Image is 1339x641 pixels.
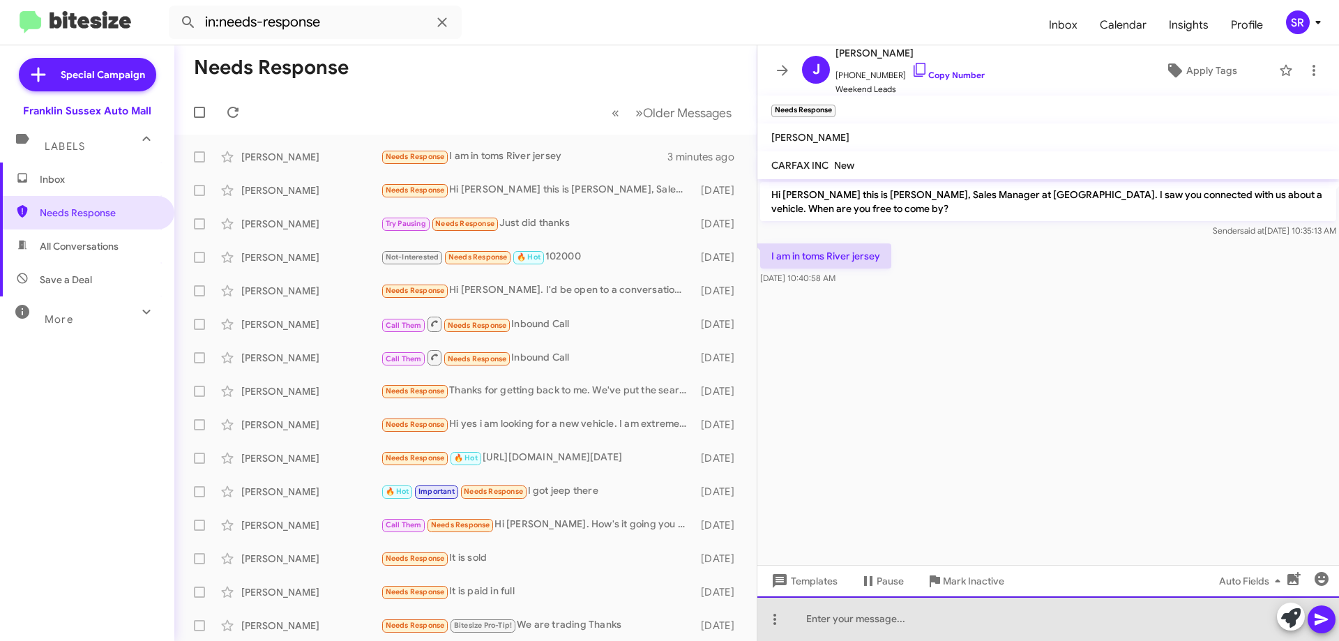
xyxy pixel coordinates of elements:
[694,317,746,331] div: [DATE]
[1038,5,1089,45] a: Inbox
[381,383,694,399] div: Thanks for getting back to me. We've put the search on hold for a bit. My wife wants to drive a c...
[241,585,381,599] div: [PERSON_NAME]
[694,485,746,499] div: [DATE]
[386,554,445,563] span: Needs Response
[381,182,694,198] div: Hi [PERSON_NAME] this is [PERSON_NAME], Sales Manager at [GEOGRAPHIC_DATA]. I saw you connected w...
[241,384,381,398] div: [PERSON_NAME]
[448,321,507,330] span: Needs Response
[667,150,746,164] div: 3 minutes ago
[694,384,746,398] div: [DATE]
[431,520,490,529] span: Needs Response
[241,451,381,465] div: [PERSON_NAME]
[1089,5,1158,45] a: Calendar
[40,239,119,253] span: All Conversations
[757,568,849,594] button: Templates
[943,568,1004,594] span: Mark Inactive
[381,416,694,432] div: Hi yes i am looking for a new vehicle. I am extremely busy with the upcoming school year approach...
[454,453,478,462] span: 🔥 Hot
[40,172,158,186] span: Inbox
[1286,10,1310,34] div: SR
[381,450,694,466] div: [URL][DOMAIN_NAME][DATE]
[241,418,381,432] div: [PERSON_NAME]
[603,98,628,127] button: Previous
[1274,10,1324,34] button: SR
[1158,5,1220,45] a: Insights
[834,159,854,172] span: New
[381,584,694,600] div: It is paid in full
[386,286,445,295] span: Needs Response
[23,104,151,118] div: Franklin Sussex Auto Mall
[771,131,849,144] span: [PERSON_NAME]
[694,351,746,365] div: [DATE]
[386,386,445,395] span: Needs Response
[381,617,694,633] div: We are trading Thanks
[604,98,740,127] nav: Page navigation example
[627,98,740,127] button: Next
[386,152,445,161] span: Needs Response
[760,182,1336,221] p: Hi [PERSON_NAME] this is [PERSON_NAME], Sales Manager at [GEOGRAPHIC_DATA]. I saw you connected w...
[40,273,92,287] span: Save a Deal
[694,518,746,532] div: [DATE]
[760,243,891,269] p: I am in toms River jersey
[386,219,426,228] span: Try Pausing
[241,552,381,566] div: [PERSON_NAME]
[448,354,507,363] span: Needs Response
[386,621,445,630] span: Needs Response
[45,313,73,326] span: More
[386,186,445,195] span: Needs Response
[1186,58,1237,83] span: Apply Tags
[241,485,381,499] div: [PERSON_NAME]
[635,104,643,121] span: »
[812,59,820,81] span: J
[241,150,381,164] div: [PERSON_NAME]
[612,104,619,121] span: «
[835,61,985,82] span: [PHONE_NUMBER]
[381,315,694,333] div: Inbound Call
[386,420,445,429] span: Needs Response
[241,518,381,532] div: [PERSON_NAME]
[835,82,985,96] span: Weekend Leads
[1208,568,1297,594] button: Auto Fields
[877,568,904,594] span: Pause
[386,321,422,330] span: Call Them
[694,552,746,566] div: [DATE]
[849,568,915,594] button: Pause
[241,250,381,264] div: [PERSON_NAME]
[454,621,512,630] span: Bitesize Pro-Tip!
[694,250,746,264] div: [DATE]
[386,487,409,496] span: 🔥 Hot
[694,619,746,633] div: [DATE]
[771,105,835,117] small: Needs Response
[381,282,694,299] div: Hi [PERSON_NAME]. I'd be open to a conversation to better understand the offer.
[448,252,508,262] span: Needs Response
[386,587,445,596] span: Needs Response
[386,354,422,363] span: Call Them
[760,273,835,283] span: [DATE] 10:40:58 AM
[643,105,732,121] span: Older Messages
[241,317,381,331] div: [PERSON_NAME]
[386,453,445,462] span: Needs Response
[694,585,746,599] div: [DATE]
[381,517,694,533] div: Hi [PERSON_NAME]. How's it going you have time? Give me a call when you get a second I can explai...
[771,159,829,172] span: CARFAX INC
[381,249,694,265] div: 102000
[1240,225,1264,236] span: said at
[915,568,1015,594] button: Mark Inactive
[241,351,381,365] div: [PERSON_NAME]
[435,219,494,228] span: Needs Response
[386,252,439,262] span: Not-Interested
[911,70,985,80] a: Copy Number
[241,217,381,231] div: [PERSON_NAME]
[694,217,746,231] div: [DATE]
[61,68,145,82] span: Special Campaign
[381,550,694,566] div: It is sold
[1129,58,1272,83] button: Apply Tags
[241,619,381,633] div: [PERSON_NAME]
[1220,5,1274,45] a: Profile
[381,483,694,499] div: I got jeep there
[381,216,694,232] div: Just did thanks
